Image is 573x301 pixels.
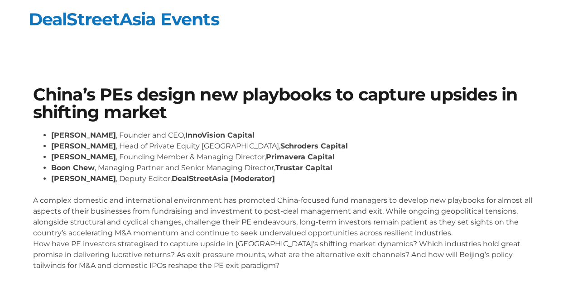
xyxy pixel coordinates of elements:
[33,86,540,121] h1: China’s PEs design new playbooks to capture upsides in shifting market
[51,173,540,184] li: , Deputy Editor,
[280,142,348,150] strong: Schroders Capital
[51,153,116,161] strong: [PERSON_NAME]
[29,9,219,30] a: DealStreetAsia Events
[275,163,332,172] strong: Trustar Capital
[33,184,540,271] p: A complex domestic and international environment has promoted China-focused fund managers to deve...
[51,130,540,141] li: , Founder and CEO,
[185,131,255,139] strong: InnoVision Capital
[266,153,335,161] strong: Primavera Capital
[51,174,116,183] strong: [PERSON_NAME]
[51,142,116,150] strong: [PERSON_NAME]
[51,163,95,172] strong: Boon Chew
[51,141,540,152] li: , Head of Private Equity [GEOGRAPHIC_DATA],
[172,174,275,183] strong: DealStreetAsia [Moderator]
[51,162,540,173] li: , Managing Partner and Senior Managing Director,
[51,152,540,162] li: , Founding Member & Managing Director,
[51,131,116,139] strong: [PERSON_NAME]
